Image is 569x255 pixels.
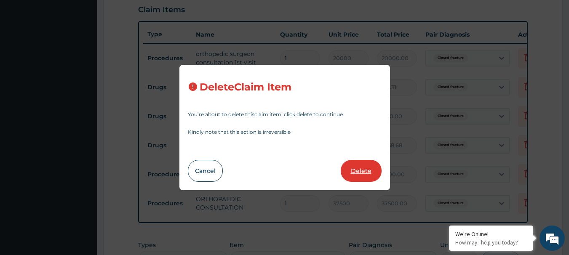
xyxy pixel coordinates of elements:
p: Kindly note that this action is irreversible [188,130,382,135]
p: How may I help you today? [455,239,527,246]
p: You’re about to delete this claim item , click delete to continue. [188,112,382,117]
h3: Delete Claim Item [200,82,291,93]
button: Cancel [188,160,223,182]
div: We're Online! [455,230,527,238]
button: Delete [341,160,382,182]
